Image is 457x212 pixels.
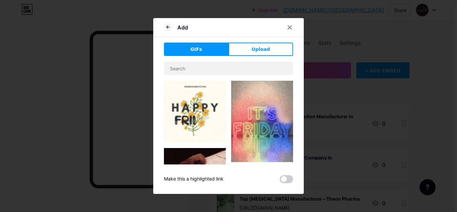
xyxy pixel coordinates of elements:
img: Gihpy [164,148,226,204]
img: Gihpy [164,81,226,143]
div: Add [177,23,188,31]
button: GIFs [164,43,229,56]
span: Upload [252,46,270,53]
div: Make this a highlighted link [164,175,223,183]
input: Search [164,62,293,75]
button: Upload [229,43,293,56]
img: Gihpy [231,81,293,162]
span: GIFs [190,46,202,53]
